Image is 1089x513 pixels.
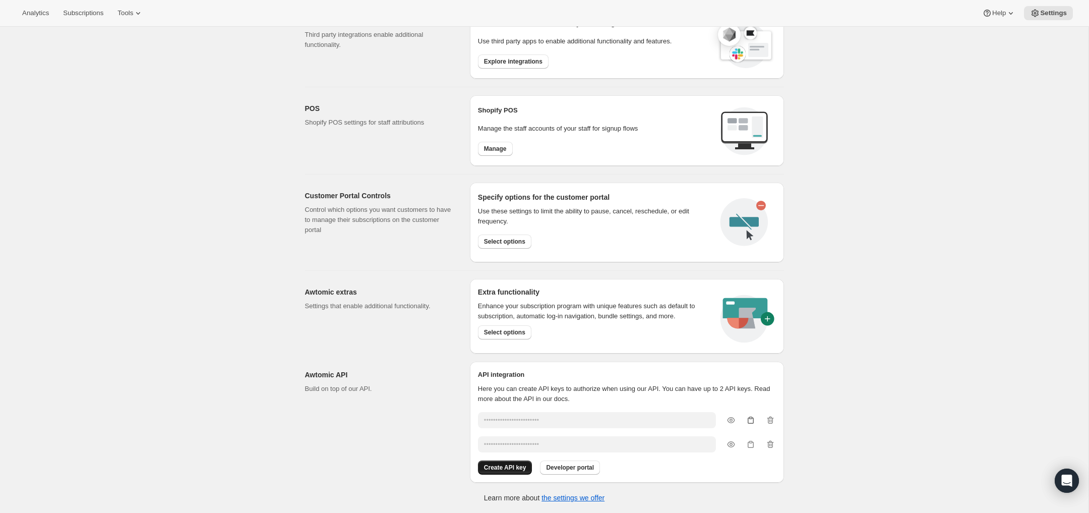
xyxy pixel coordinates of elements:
[57,6,109,20] button: Subscriptions
[478,54,549,69] button: Explore integrations
[484,58,542,66] span: Explore integrations
[541,494,604,502] a: the settings we offer
[305,30,454,50] p: Third party integrations enable additional functionality.
[478,105,712,116] h2: Shopify POS
[478,235,531,249] button: Select options
[478,192,712,202] h2: Specify options for the customer portal
[305,370,454,380] h2: Awtomic API
[484,493,604,503] p: Learn more about
[22,9,49,17] span: Analytics
[540,461,600,475] button: Developer portal
[478,36,708,46] p: Use third party apps to enable additional functionality and features.
[1055,469,1079,493] div: Open Intercom Messenger
[305,384,454,394] p: Build on top of our API.
[117,9,133,17] span: Tools
[305,191,454,201] h2: Customer Portal Controls
[478,301,708,321] p: Enhance your subscription program with unique features such as default to subscription, automatic...
[305,287,454,297] h2: Awtomic extras
[305,205,454,235] p: Control which options you want customers to have to manage their subscriptions on the customer po...
[546,464,594,472] span: Developer portal
[478,384,776,404] p: Here you can create API keys to authorize when using our API. You can have up to 2 API keys. Read...
[478,124,712,134] p: Manage the staff accounts of your staff for signup flows
[992,9,1006,17] span: Help
[976,6,1022,20] button: Help
[305,118,454,128] p: Shopify POS settings for staff attributions
[305,301,454,311] p: Settings that enable additional functionality.
[484,145,507,153] span: Manage
[63,9,103,17] span: Subscriptions
[111,6,149,20] button: Tools
[478,370,776,380] h2: API integration
[478,325,531,339] button: Select options
[478,142,513,156] button: Manage
[478,206,712,226] div: Use these settings to limit the ability to pause, cancel, reschedule, or edit frequency.
[16,6,55,20] button: Analytics
[484,328,525,336] span: Select options
[1040,9,1067,17] span: Settings
[478,287,539,297] h2: Extra functionality
[305,103,454,113] h2: POS
[484,238,525,246] span: Select options
[1024,6,1073,20] button: Settings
